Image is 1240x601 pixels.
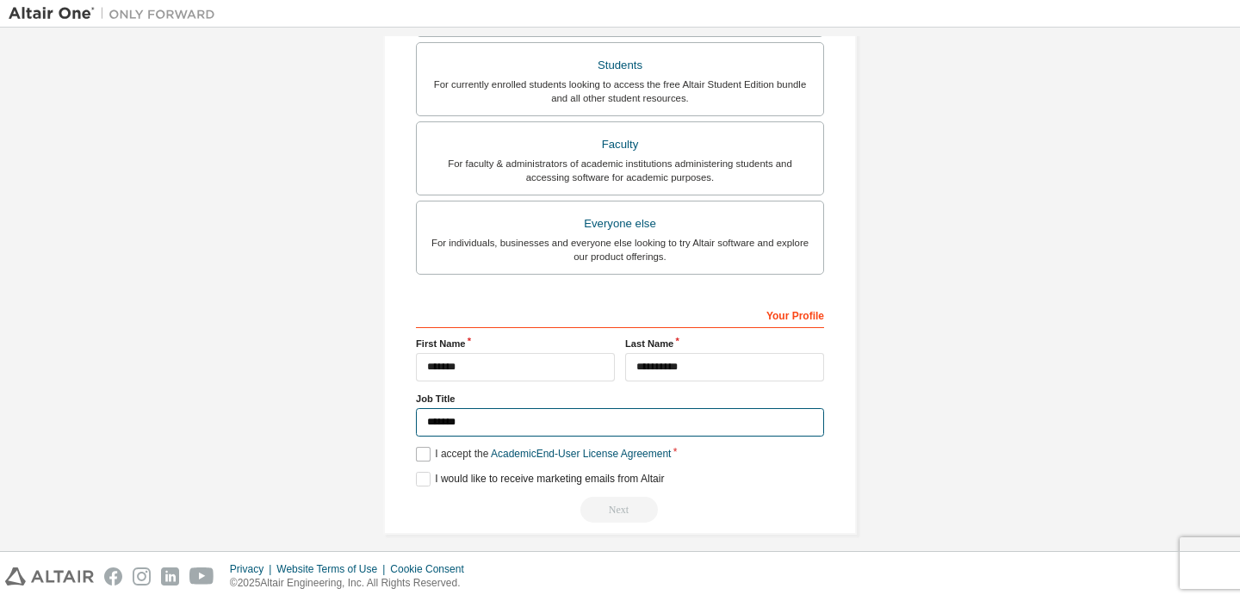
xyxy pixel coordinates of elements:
[427,53,813,77] div: Students
[230,576,474,591] p: © 2025 Altair Engineering, Inc. All Rights Reserved.
[416,472,664,486] label: I would like to receive marketing emails from Altair
[491,448,671,460] a: Academic End-User License Agreement
[427,133,813,157] div: Faculty
[276,562,390,576] div: Website Terms of Use
[427,157,813,184] div: For faculty & administrators of academic institutions administering students and accessing softwa...
[416,300,824,328] div: Your Profile
[416,447,671,462] label: I accept the
[5,567,94,586] img: altair_logo.svg
[9,5,224,22] img: Altair One
[390,562,474,576] div: Cookie Consent
[230,562,276,576] div: Privacy
[625,337,824,350] label: Last Name
[416,392,824,406] label: Job Title
[427,236,813,263] div: For individuals, businesses and everyone else looking to try Altair software and explore our prod...
[427,212,813,236] div: Everyone else
[427,77,813,105] div: For currently enrolled students looking to access the free Altair Student Edition bundle and all ...
[189,567,214,586] img: youtube.svg
[133,567,151,586] img: instagram.svg
[104,567,122,586] img: facebook.svg
[161,567,179,586] img: linkedin.svg
[416,337,615,350] label: First Name
[416,497,824,523] div: Read and acccept EULA to continue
